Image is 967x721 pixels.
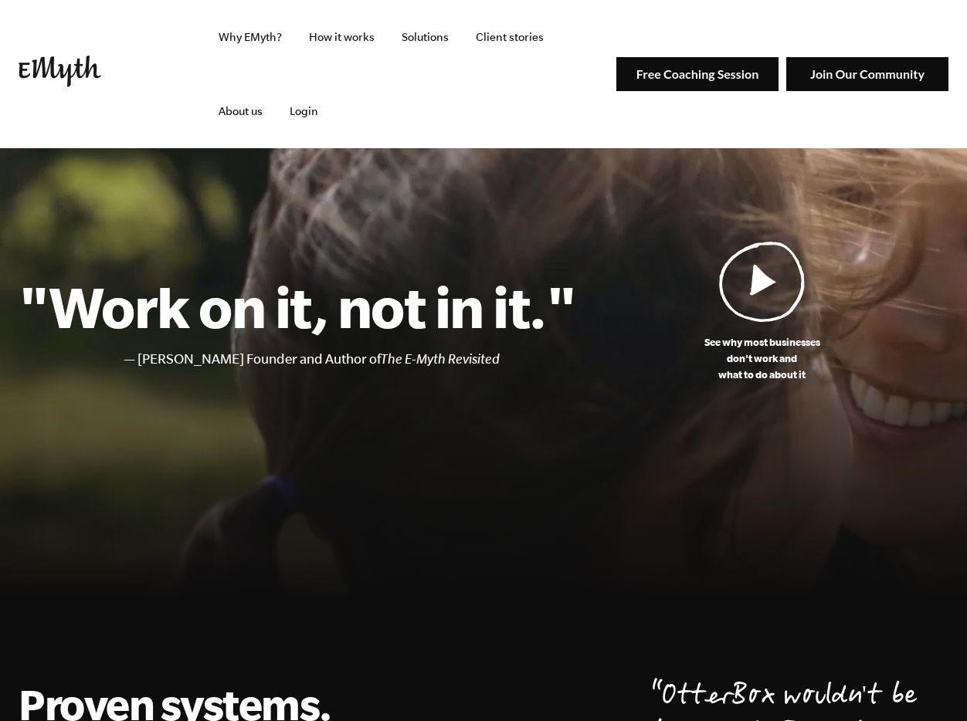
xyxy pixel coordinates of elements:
h1: "Work on it, not in it." [19,272,575,340]
a: Login [277,74,331,148]
p: See why most businesses don't work and what to do about it [575,334,948,383]
i: The E-Myth Revisited [381,351,500,367]
img: Join Our Community [786,57,948,92]
img: EMyth [19,56,101,87]
img: Play Video [719,241,806,322]
img: Free Coaching Session [616,57,779,92]
li: [PERSON_NAME] Founder and Author of [137,348,575,371]
a: See why most businessesdon't work andwhat to do about it [575,241,948,383]
a: About us [206,74,275,148]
